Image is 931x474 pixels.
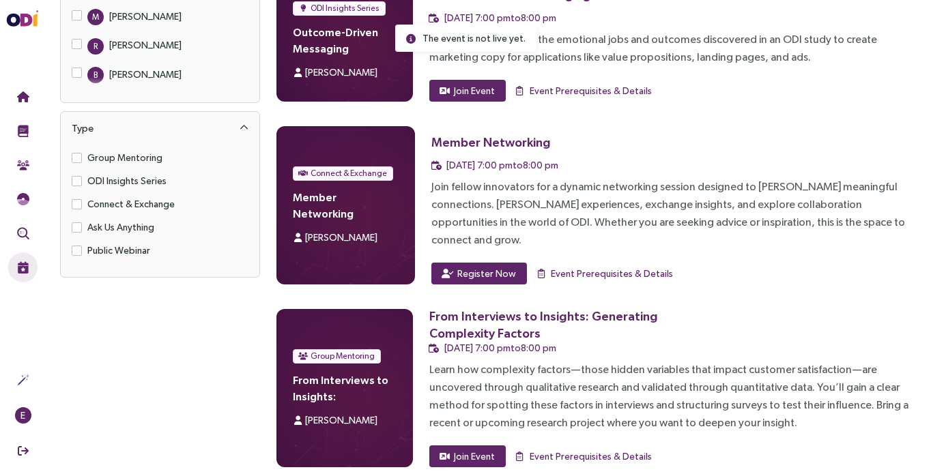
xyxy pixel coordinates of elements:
div: From Interviews to Insights: Generating Complexity Factors [429,308,712,342]
span: Group Mentoring [311,349,375,363]
img: Training [17,125,29,137]
div: Member Networking [431,134,551,151]
h4: From Interviews to Insights: Generating Complexity Factors [293,372,397,404]
span: The event is not live yet. [422,31,526,46]
span: [DATE] 7:00 pm to 8:00 pm [446,160,558,171]
button: E [8,400,38,430]
button: Community [8,150,38,180]
button: Register Now [431,263,527,284]
img: Actions [17,374,29,386]
button: Actions [8,365,38,395]
span: M [92,9,99,25]
button: Outcome Validation [8,218,38,248]
div: Type [72,120,94,136]
div: [PERSON_NAME] [109,38,182,53]
span: [PERSON_NAME] [305,415,377,426]
img: Outcome Validation [17,227,29,239]
button: Live Events [8,252,38,282]
img: JTBD Needs Framework [17,193,29,205]
span: Ask Us Anything [82,220,160,235]
span: Public Webinar [82,243,156,258]
button: Sign Out [8,436,38,466]
span: Group Mentoring [82,150,168,165]
span: [DATE] 7:00 pm to 8:00 pm [444,12,556,23]
div: Type [61,112,259,145]
span: Register Now [457,266,516,281]
span: Join Event [454,449,495,464]
span: [PERSON_NAME] [305,232,377,243]
div: Learn how complexity factors—those hidden variables that impact customer satisfaction—are uncover... [429,361,909,432]
span: B [94,67,98,83]
button: Join Event [429,80,506,102]
div: Learn how to leverage the emotional jobs and outcomes discovered in an ODI study to create market... [429,31,909,66]
button: Needs Framework [8,184,38,214]
span: Join Event [454,83,495,98]
button: Event Prerequisites & Details [514,80,653,102]
button: Join Event [429,445,506,467]
span: R [94,38,98,55]
div: [PERSON_NAME] [109,9,182,24]
button: Training [8,116,38,146]
span: [DATE] 7:00 pm to 8:00 pm [444,342,556,353]
img: Live Events [17,261,29,273]
span: Connect & Exchange [82,196,180,211]
h4: Member Networking [293,189,399,222]
img: Community [17,159,29,171]
span: [PERSON_NAME] [305,67,377,78]
span: Event Prerequisites & Details [530,449,652,464]
div: Join fellow innovators for a dynamic networking session designed to [PERSON_NAME] meaningful conn... [431,178,909,249]
h4: Outcome-Driven Messaging [293,24,397,57]
span: Event Prerequisites & Details [551,266,673,281]
div: [PERSON_NAME] [109,67,182,82]
button: Home [8,82,38,112]
span: ODI Insights Series [311,1,379,15]
button: Event Prerequisites & Details [514,445,653,467]
button: Event Prerequisites & Details [535,263,674,284]
span: E [20,407,25,424]
span: Connect & Exchange [311,166,387,180]
span: Event Prerequisites & Details [530,83,652,98]
span: ODI Insights Series [82,173,172,188]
